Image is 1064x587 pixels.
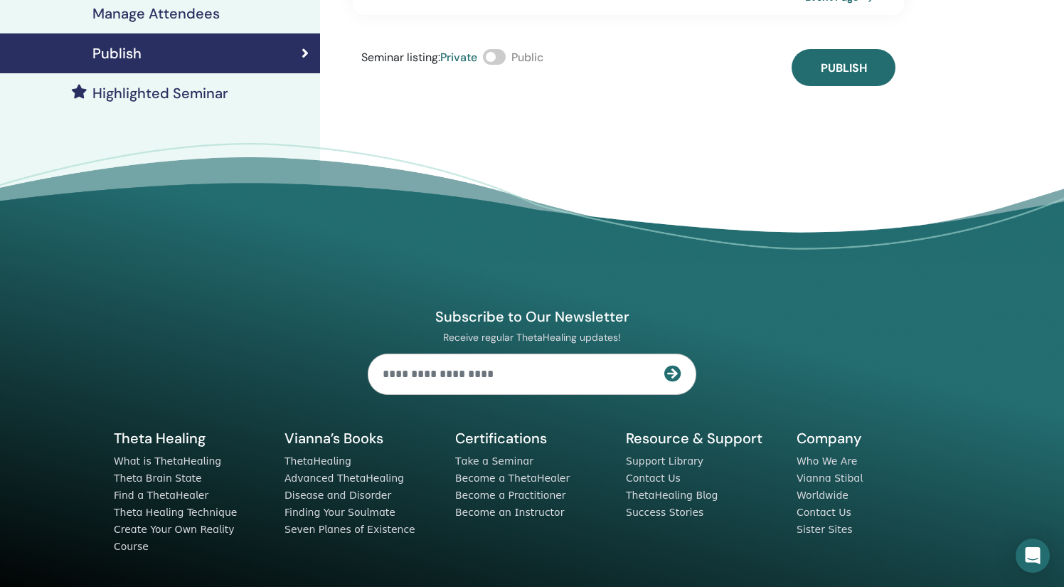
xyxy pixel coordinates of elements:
[284,490,391,501] a: Disease and Disorder
[626,472,681,484] a: Contact Us
[114,472,202,484] a: Theta Brain State
[455,472,570,484] a: Become a ThetaHealer
[626,455,703,467] a: Support Library
[797,507,851,518] a: Contact Us
[455,429,609,448] h5: Certifications
[455,455,533,467] a: Take a Seminar
[114,507,237,518] a: Theta Healing Technique
[368,331,696,344] p: Receive regular ThetaHealing updates!
[455,507,564,518] a: Become an Instructor
[797,455,857,467] a: Who We Are
[284,507,395,518] a: Finding Your Soulmate
[284,455,351,467] a: ThetaHealing
[797,524,853,535] a: Sister Sites
[626,429,780,448] h5: Resource & Support
[368,307,696,326] h4: Subscribe to Our Newsletter
[92,45,142,62] h4: Publish
[361,50,440,65] span: Seminar listing :
[440,50,477,65] span: Private
[511,50,543,65] span: Public
[284,472,404,484] a: Advanced ThetaHealing
[797,429,950,448] h5: Company
[797,472,863,484] a: Vianna Stibal
[92,85,228,102] h4: Highlighted Seminar
[626,490,718,501] a: ThetaHealing Blog
[797,490,848,501] a: Worldwide
[821,60,867,75] span: Publish
[284,524,415,535] a: Seven Planes of Existence
[455,490,566,501] a: Become a Practitioner
[792,49,895,86] button: Publish
[92,5,220,22] h4: Manage Attendees
[114,455,221,467] a: What is ThetaHealing
[114,429,267,448] h5: Theta Healing
[284,429,438,448] h5: Vianna’s Books
[1016,539,1050,573] div: Open Intercom Messenger
[114,524,235,552] a: Create Your Own Reality Course
[114,490,208,501] a: Find a ThetaHealer
[626,507,703,518] a: Success Stories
